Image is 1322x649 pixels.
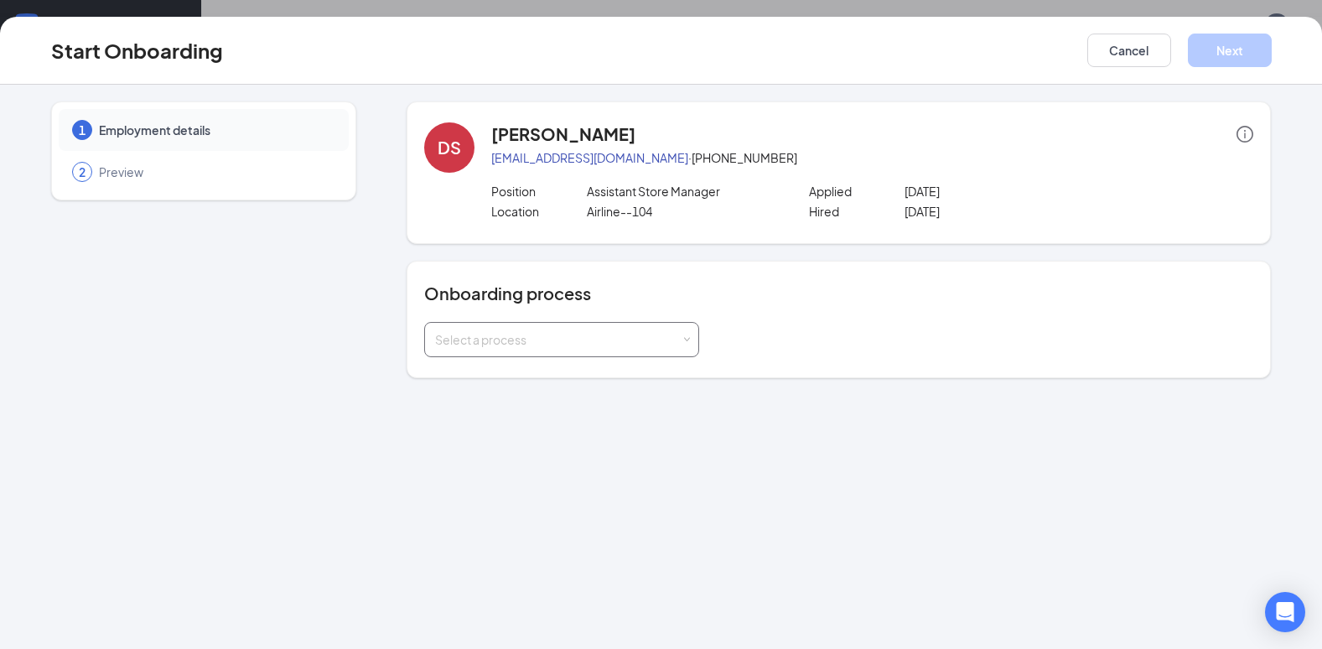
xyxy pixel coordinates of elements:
h4: Onboarding process [424,282,1253,305]
p: Applied [809,183,905,200]
p: Hired [809,203,905,220]
div: DS [438,136,461,159]
span: 2 [79,164,86,180]
span: Preview [99,164,332,180]
a: [EMAIL_ADDRESS][DOMAIN_NAME] [491,150,688,165]
p: [DATE] [905,203,1095,220]
div: Open Intercom Messenger [1265,592,1305,632]
button: Next [1188,34,1272,67]
h3: Start Onboarding [51,36,223,65]
p: Airline--104 [587,203,777,220]
h4: [PERSON_NAME] [491,122,635,146]
span: 1 [79,122,86,138]
p: [DATE] [905,183,1095,200]
p: Assistant Store Manager [587,183,777,200]
p: Position [491,183,587,200]
span: info-circle [1236,126,1253,143]
span: Employment details [99,122,332,138]
p: · [PHONE_NUMBER] [491,149,1253,166]
div: Select a process [435,331,681,348]
p: Location [491,203,587,220]
button: Cancel [1087,34,1171,67]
